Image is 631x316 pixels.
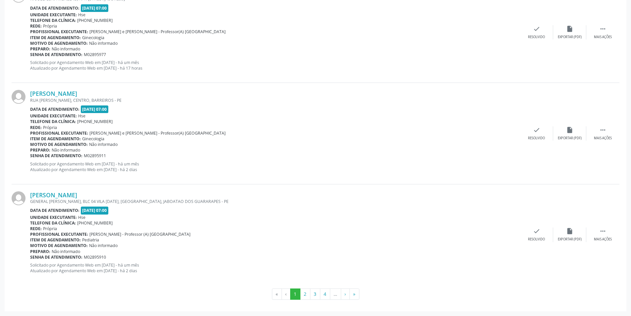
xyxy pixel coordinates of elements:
i: insert_drive_file [566,25,573,32]
b: Senha de atendimento: [30,52,82,57]
b: Item de agendamento: [30,237,81,243]
ul: Pagination [12,288,619,300]
span: Própria [43,23,57,29]
b: Data de atendimento: [30,208,79,213]
span: [PERSON_NAME] e [PERSON_NAME] - Professor(A) [GEOGRAPHIC_DATA] [89,29,226,34]
button: Go to next page [341,288,350,300]
i: insert_drive_file [566,126,573,134]
span: Hse [78,12,85,18]
span: Não informado [52,249,80,254]
button: Go to page 4 [320,288,330,300]
b: Profissional executante: [30,231,88,237]
i:  [599,25,606,32]
button: Go to last page [349,288,359,300]
i: insert_drive_file [566,227,573,235]
span: Não informado [89,40,118,46]
b: Telefone da clínica: [30,119,76,124]
div: Mais ações [594,35,612,39]
b: Motivo de agendamento: [30,142,88,147]
span: Hse [78,113,85,119]
div: Resolvido [528,35,545,39]
span: Não informado [52,147,80,153]
button: Go to page 1 [290,288,300,300]
div: RUA [PERSON_NAME], CENTRO, BARREIROS - PE [30,97,520,103]
b: Data de atendimento: [30,106,79,112]
b: Rede: [30,125,42,130]
b: Telefone da clínica: [30,220,76,226]
span: M02895910 [84,254,106,260]
div: Resolvido [528,237,545,242]
b: Preparo: [30,249,50,254]
span: [DATE] 07:00 [81,105,109,113]
a: [PERSON_NAME] [30,90,77,97]
span: Pediatria [82,237,99,243]
div: Mais ações [594,237,612,242]
span: [PHONE_NUMBER] [77,119,113,124]
i: check [533,25,540,32]
b: Profissional executante: [30,130,88,136]
p: Solicitado por Agendamento Web em [DATE] - há um mês Atualizado por Agendamento Web em [DATE] - h... [30,60,520,71]
button: Go to page 2 [300,288,310,300]
i: check [533,126,540,134]
i:  [599,227,606,235]
span: [DATE] 07:00 [81,207,109,214]
b: Rede: [30,23,42,29]
span: M02895977 [84,52,106,57]
b: Motivo de agendamento: [30,243,88,248]
b: Profissional executante: [30,29,88,34]
div: Exportar (PDF) [558,237,582,242]
div: Mais ações [594,136,612,141]
b: Unidade executante: [30,113,77,119]
div: Resolvido [528,136,545,141]
b: Motivo de agendamento: [30,40,88,46]
b: Preparo: [30,46,50,52]
b: Rede: [30,226,42,231]
img: img [12,90,26,104]
div: Exportar (PDF) [558,136,582,141]
b: Unidade executante: [30,215,77,220]
span: [PHONE_NUMBER] [77,220,113,226]
b: Telefone da clínica: [30,18,76,23]
span: [PHONE_NUMBER] [77,18,113,23]
span: M02895911 [84,153,106,158]
b: Senha de atendimento: [30,153,82,158]
button: Go to page 3 [310,288,320,300]
b: Item de agendamento: [30,35,81,40]
i: check [533,227,540,235]
span: Não informado [89,243,118,248]
span: Ginecologia [82,136,104,142]
span: [DATE] 07:00 [81,4,109,12]
span: Ginecologia [82,35,104,40]
span: Não informado [89,142,118,147]
span: Própria [43,125,57,130]
span: Não informado [52,46,80,52]
b: Data de atendimento: [30,5,79,11]
b: Item de agendamento: [30,136,81,142]
p: Solicitado por Agendamento Web em [DATE] - há um mês Atualizado por Agendamento Web em [DATE] - h... [30,161,520,172]
a: [PERSON_NAME] [30,191,77,199]
span: Hse [78,215,85,220]
div: GENERAL [PERSON_NAME], BLC 04 VILA [DATE], [GEOGRAPHIC_DATA], JABOATAO DOS GUARARAPES - PE [30,199,520,204]
span: [PERSON_NAME] - Professor (A) [GEOGRAPHIC_DATA] [89,231,190,237]
i:  [599,126,606,134]
img: img [12,191,26,205]
b: Senha de atendimento: [30,254,82,260]
span: Própria [43,226,57,231]
b: Preparo: [30,147,50,153]
span: [PERSON_NAME] e [PERSON_NAME] - Professor(A) [GEOGRAPHIC_DATA] [89,130,226,136]
div: Exportar (PDF) [558,35,582,39]
b: Unidade executante: [30,12,77,18]
p: Solicitado por Agendamento Web em [DATE] - há um mês Atualizado por Agendamento Web em [DATE] - h... [30,262,520,274]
